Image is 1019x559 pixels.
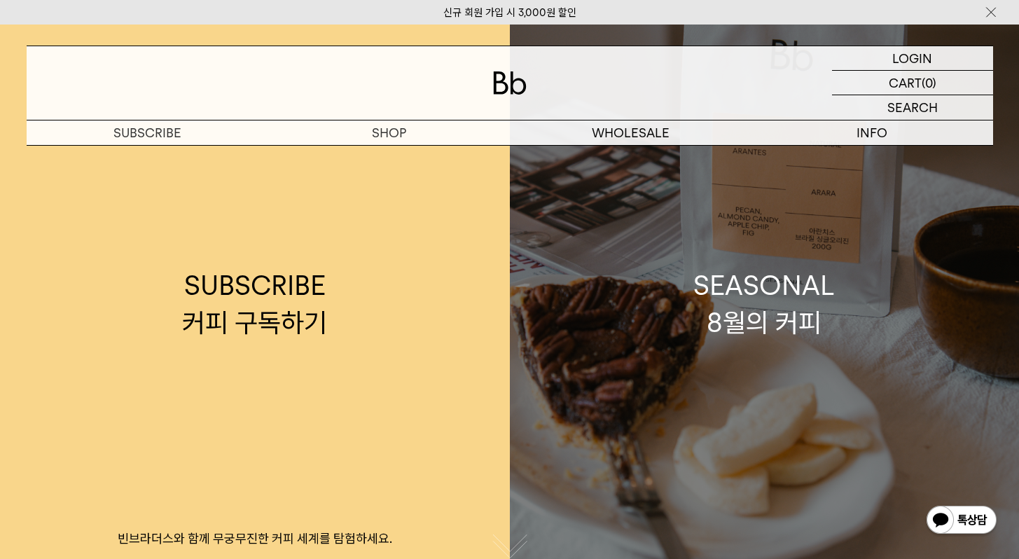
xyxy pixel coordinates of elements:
p: (0) [922,71,936,95]
p: CART [889,71,922,95]
p: WHOLESALE [510,120,751,145]
div: SUBSCRIBE 커피 구독하기 [182,267,327,341]
p: LOGIN [892,46,932,70]
a: SHOP [268,120,510,145]
img: 로고 [493,71,527,95]
a: LOGIN [832,46,993,71]
p: SEARCH [887,95,938,120]
div: SEASONAL 8월의 커피 [693,267,835,341]
img: 카카오톡 채널 1:1 채팅 버튼 [925,504,998,538]
p: INFO [751,120,993,145]
a: 신규 회원 가입 시 3,000원 할인 [443,6,576,19]
a: CART (0) [832,71,993,95]
a: SUBSCRIBE [27,120,268,145]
